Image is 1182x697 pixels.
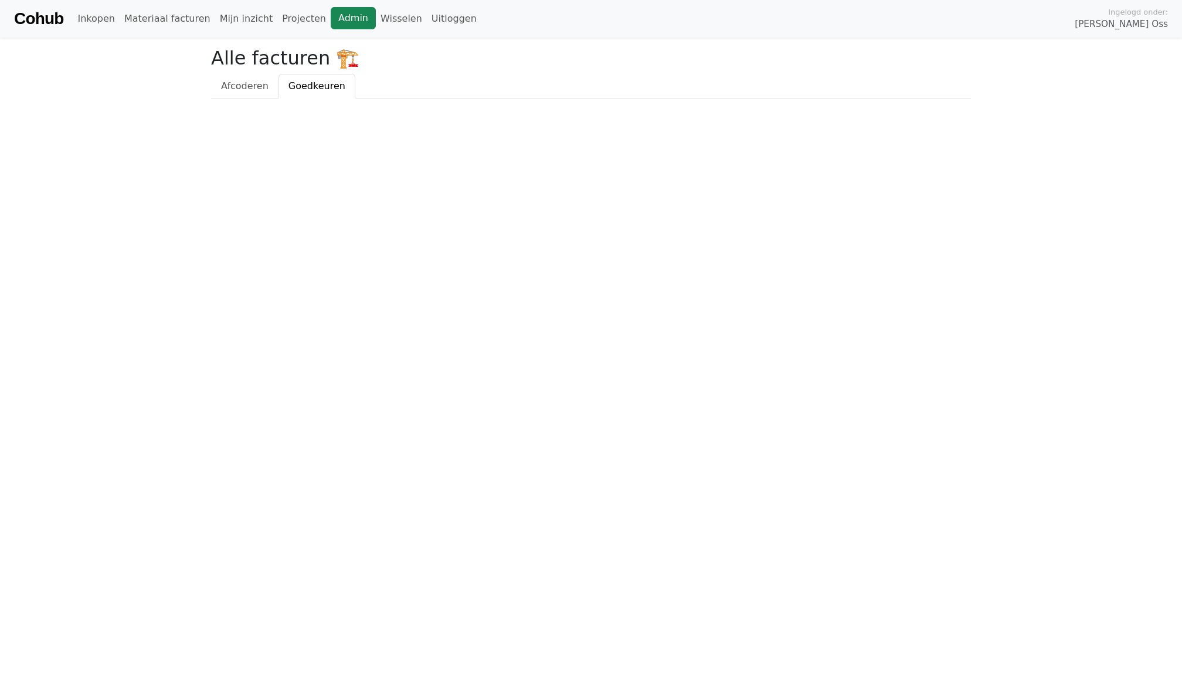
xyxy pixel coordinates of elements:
[277,7,331,30] a: Projecten
[376,7,427,30] a: Wisselen
[211,47,971,69] h2: Alle facturen 🏗️
[331,7,376,29] a: Admin
[427,7,481,30] a: Uitloggen
[288,80,345,91] span: Goedkeuren
[221,80,269,91] span: Afcoderen
[1075,18,1168,31] span: [PERSON_NAME] Oss
[278,74,355,98] a: Goedkeuren
[73,7,119,30] a: Inkopen
[14,5,63,33] a: Cohub
[211,74,278,98] a: Afcoderen
[120,7,215,30] a: Materiaal facturen
[215,7,278,30] a: Mijn inzicht
[1108,6,1168,18] span: Ingelogd onder:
